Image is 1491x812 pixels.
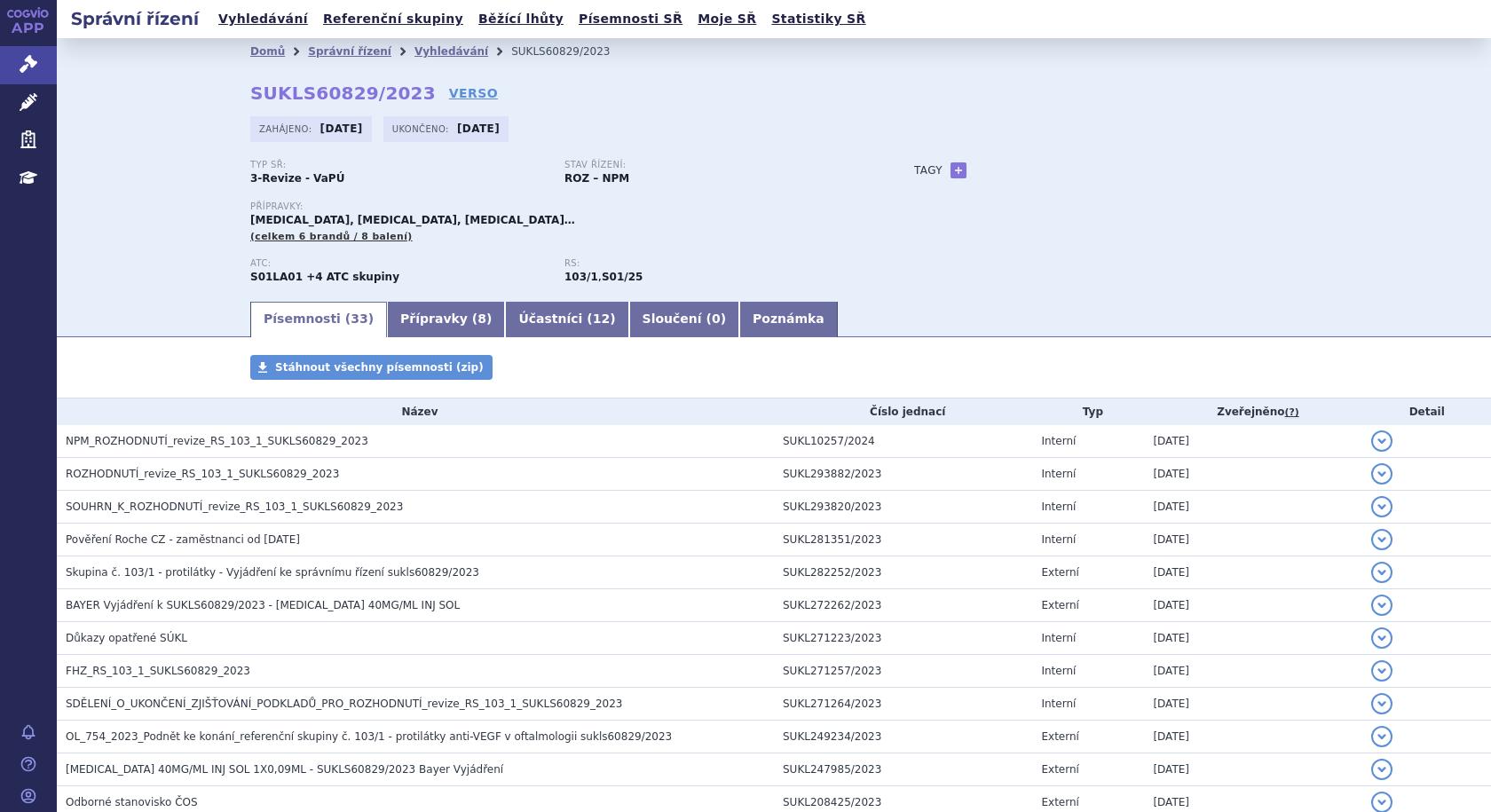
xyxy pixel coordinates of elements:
p: RS: [564,258,861,269]
td: [DATE] [1144,622,1362,655]
td: [DATE] [1144,556,1362,589]
span: 8 [477,311,486,326]
button: detail [1371,463,1392,485]
a: Domů [250,45,285,58]
h3: Tagy [914,160,943,181]
span: SDĚLENÍ_O_UKONČENÍ_ZJIŠŤOVÁNÍ_PODKLADŮ_PRO_ROZHODNUTÍ_revize_RS_103_1_SUKLS60829_2023 [66,698,623,710]
strong: ROZ – NPM [564,172,629,185]
strong: aflibercept [602,271,643,283]
strong: [DATE] [457,122,500,135]
td: [DATE] [1144,688,1362,721]
span: EYLEA 40MG/ML INJ SOL 1X0,09ML - SUKLS60829/2023 Bayer Vyjádření [66,763,503,776]
span: NPM_ROZHODNUTÍ_revize_RS_103_1_SUKLS60829_2023 [66,435,368,447]
td: SUKL271264/2023 [774,688,1032,721]
span: Důkazy opatřené SÚKL [66,632,187,644]
a: Vyhledávání [213,7,313,31]
td: SUKL293820/2023 [774,491,1032,524]
span: FHZ_RS_103_1_SUKLS60829_2023 [66,665,250,677]
a: Stáhnout všechny písemnosti (zip) [250,355,493,380]
span: BAYER Vyjádření k SUKLS60829/2023 - EYLEA 40MG/ML INJ SOL [66,599,460,611]
th: Typ [1032,398,1144,425]
td: [DATE] [1144,721,1362,753]
td: SUKL10257/2024 [774,425,1032,458]
a: Statistiky SŘ [766,7,871,31]
p: Stav řízení: [564,160,861,170]
a: Přípravky (8) [387,302,505,337]
span: [MEDICAL_DATA], [MEDICAL_DATA], [MEDICAL_DATA]… [250,214,575,226]
button: detail [1371,726,1392,747]
a: Moje SŘ [692,7,761,31]
th: Název [57,398,774,425]
button: detail [1371,759,1392,780]
a: Správní řízení [308,45,391,58]
button: detail [1371,529,1392,550]
a: + [951,162,966,178]
span: OL_754_2023_Podnět ke konání_referenční skupiny č. 103/1 - protilátky anti-VEGF v oftalmologii su... [66,730,672,743]
span: Interní [1041,698,1076,710]
span: Zahájeno: [259,122,315,136]
p: Typ SŘ: [250,160,547,170]
h2: Správní řízení [57,6,213,31]
td: SUKL293882/2023 [774,458,1032,491]
td: SUKL281351/2023 [774,524,1032,556]
span: ROZHODNUTÍ_revize_RS_103_1_SUKLS60829_2023 [66,468,339,480]
button: detail [1371,562,1392,583]
span: 33 [351,311,367,326]
td: [DATE] [1144,753,1362,786]
span: (celkem 6 brandů / 8 balení) [250,231,413,242]
span: SOUHRN_K_ROZHODNUTÍ_revize_RS_103_1_SUKLS60829_2023 [66,501,403,513]
span: 0 [712,311,721,326]
span: Interní [1041,533,1076,546]
p: Přípravky: [250,201,879,212]
button: detail [1371,660,1392,682]
strong: 3-Revize - VaPÚ [250,172,344,185]
td: [DATE] [1144,458,1362,491]
th: Detail [1362,398,1491,425]
span: Interní [1041,632,1076,644]
span: Interní [1041,665,1076,677]
button: detail [1371,595,1392,616]
p: ATC: [250,258,547,269]
td: [DATE] [1144,491,1362,524]
div: , [564,258,879,285]
strong: SUKLS60829/2023 [250,83,436,104]
span: Ukončeno: [392,122,453,136]
span: Externí [1041,730,1078,743]
span: Externí [1041,599,1078,611]
th: Číslo jednací [774,398,1032,425]
a: Účastníci (12) [505,302,628,337]
span: Interní [1041,501,1076,513]
td: SUKL282252/2023 [774,556,1032,589]
td: [DATE] [1144,425,1362,458]
strong: +4 ATC skupiny [306,271,399,283]
button: detail [1371,496,1392,517]
td: SUKL249234/2023 [774,721,1032,753]
li: SUKLS60829/2023 [511,38,633,65]
span: Interní [1041,435,1076,447]
td: SUKL247985/2023 [774,753,1032,786]
a: Poznámka [739,302,838,337]
a: Sloučení (0) [629,302,739,337]
strong: VERTEPORFIN [250,271,303,283]
abbr: (?) [1285,406,1299,419]
span: 12 [593,311,610,326]
a: VERSO [449,84,498,102]
span: Stáhnout všechny písemnosti (zip) [275,361,484,374]
span: Skupina č. 103/1 - protilátky - Vyjádření ke správnímu řízení sukls60829/2023 [66,566,479,579]
span: Externí [1041,796,1078,808]
a: Běžící lhůty [473,7,569,31]
a: Písemnosti SŘ [573,7,688,31]
span: Externí [1041,566,1078,579]
span: Externí [1041,763,1078,776]
td: SUKL271223/2023 [774,622,1032,655]
td: SUKL272262/2023 [774,589,1032,622]
strong: [DATE] [320,122,363,135]
button: detail [1371,627,1392,649]
a: Písemnosti (33) [250,302,387,337]
td: [DATE] [1144,655,1362,688]
td: SUKL271257/2023 [774,655,1032,688]
th: Zveřejněno [1144,398,1362,425]
span: Interní [1041,468,1076,480]
span: Odborné stanovisko ČOS [66,796,198,808]
strong: látky k terapii věkem podmíněné makulární degenerace, lok. [564,271,598,283]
